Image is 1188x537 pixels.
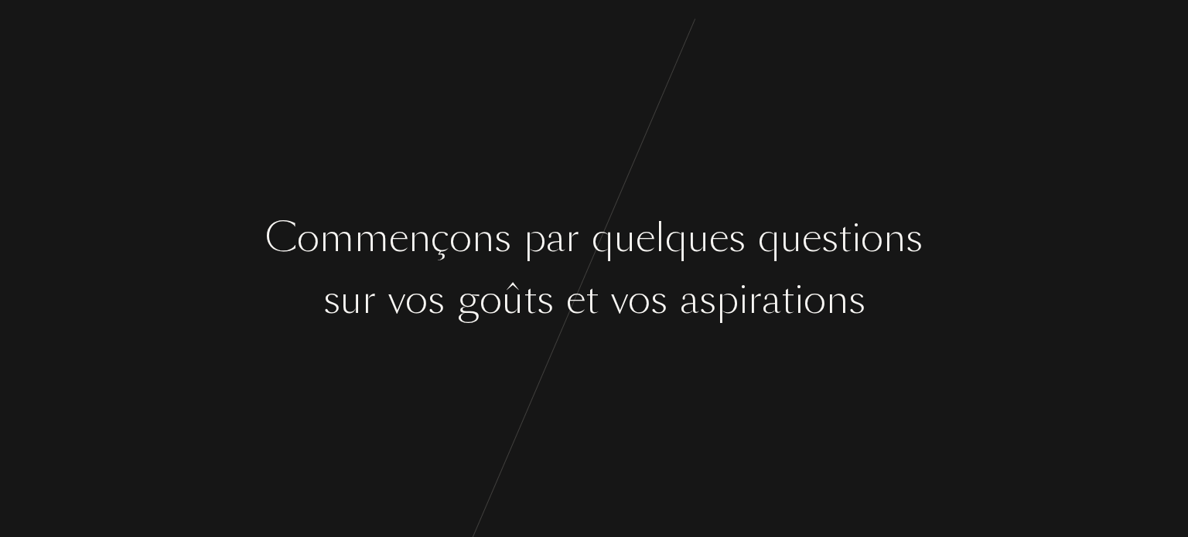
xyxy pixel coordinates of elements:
[804,270,826,328] div: o
[716,270,739,328] div: p
[408,209,431,267] div: n
[524,209,546,267] div: p
[758,209,780,267] div: q
[821,209,838,267] div: s
[428,270,445,328] div: s
[665,209,688,267] div: q
[699,270,716,328] div: s
[565,209,579,267] div: r
[537,270,554,328] div: s
[340,270,362,328] div: u
[389,209,408,267] div: e
[494,209,511,267] div: s
[861,209,883,267] div: o
[297,209,319,267] div: o
[502,270,524,328] div: û
[762,270,781,328] div: a
[354,209,389,267] div: m
[906,209,923,267] div: s
[524,270,537,328] div: t
[709,209,729,267] div: e
[480,270,502,328] div: o
[655,209,665,267] div: l
[650,270,667,328] div: s
[802,209,821,267] div: e
[680,270,699,328] div: a
[688,209,709,267] div: u
[794,270,804,328] div: i
[739,270,748,328] div: i
[636,209,655,267] div: e
[405,270,428,328] div: o
[838,209,852,267] div: t
[781,270,794,328] div: t
[457,270,480,328] div: g
[431,209,449,267] div: ç
[323,270,340,328] div: s
[472,209,494,267] div: n
[628,270,650,328] div: o
[826,270,848,328] div: n
[729,209,746,267] div: s
[748,270,762,328] div: r
[449,209,472,267] div: o
[614,209,636,267] div: u
[566,270,585,328] div: e
[883,209,906,267] div: n
[852,209,861,267] div: i
[546,209,565,267] div: a
[611,270,628,328] div: v
[585,270,599,328] div: t
[592,209,614,267] div: q
[848,270,865,328] div: s
[362,270,376,328] div: r
[388,270,405,328] div: v
[780,209,802,267] div: u
[319,209,354,267] div: m
[265,209,297,267] div: C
